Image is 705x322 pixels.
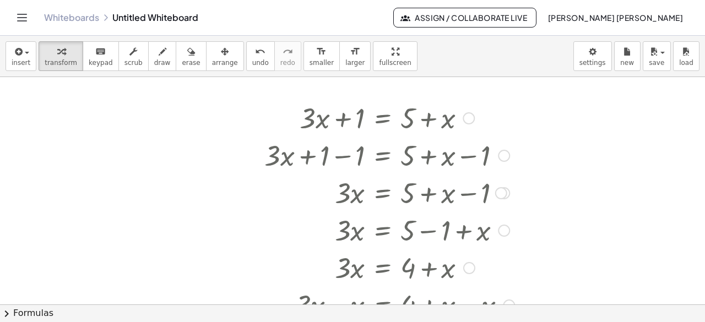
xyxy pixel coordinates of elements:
span: insert [12,59,30,67]
button: keyboardkeypad [83,41,119,71]
span: scrub [124,59,143,67]
button: erase [176,41,206,71]
button: fullscreen [373,41,417,71]
button: format_sizesmaller [303,41,340,71]
a: Whiteboards [44,12,99,23]
button: insert [6,41,36,71]
button: [PERSON_NAME] [PERSON_NAME] [539,8,692,28]
button: load [673,41,699,71]
button: redoredo [274,41,301,71]
button: Assign / Collaborate Live [393,8,537,28]
span: load [679,59,693,67]
span: Assign / Collaborate Live [403,13,528,23]
span: new [620,59,634,67]
span: [PERSON_NAME] [PERSON_NAME] [547,13,683,23]
i: redo [283,45,293,58]
span: undo [252,59,269,67]
button: Toggle navigation [13,9,31,26]
span: keypad [89,59,113,67]
i: undo [255,45,265,58]
button: undoundo [246,41,275,71]
span: transform [45,59,77,67]
span: smaller [310,59,334,67]
span: save [649,59,664,67]
button: arrange [206,41,244,71]
span: arrange [212,59,238,67]
span: draw [154,59,171,67]
span: redo [280,59,295,67]
i: format_size [350,45,360,58]
button: settings [573,41,612,71]
i: keyboard [95,45,106,58]
i: format_size [316,45,327,58]
button: format_sizelarger [339,41,371,71]
button: scrub [118,41,149,71]
span: erase [182,59,200,67]
button: transform [39,41,83,71]
button: save [643,41,671,71]
button: new [614,41,641,71]
button: draw [148,41,177,71]
span: larger [345,59,365,67]
span: settings [579,59,606,67]
span: fullscreen [379,59,411,67]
